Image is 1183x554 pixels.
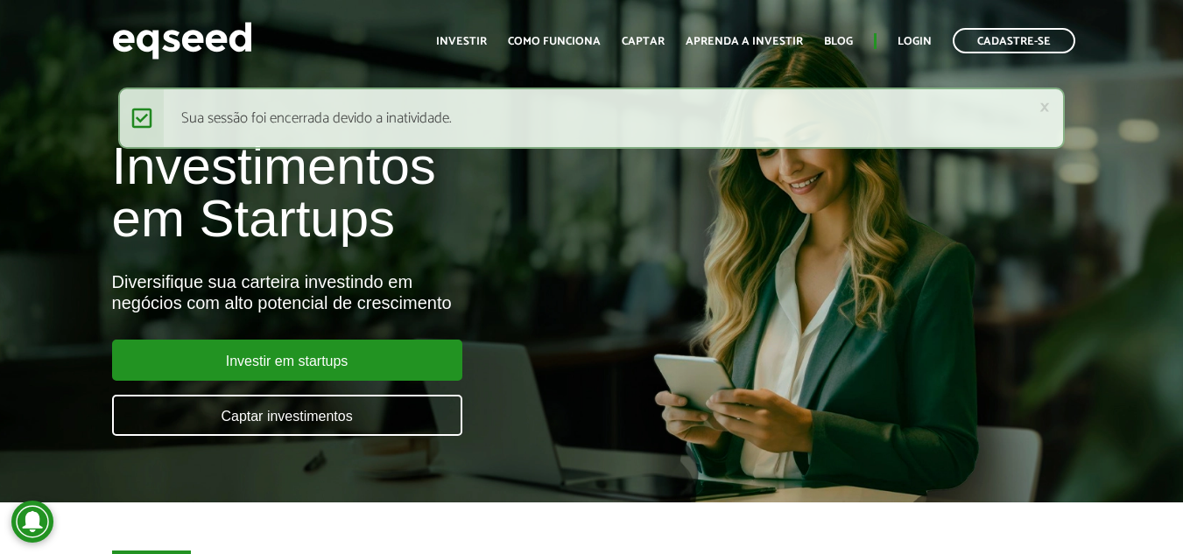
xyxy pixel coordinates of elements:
img: EqSeed [112,18,252,64]
a: Investir em startups [112,340,462,381]
a: × [1039,98,1050,116]
a: Aprenda a investir [686,36,803,47]
a: Login [898,36,932,47]
div: Diversifique sua carteira investindo em negócios com alto potencial de crescimento [112,271,678,313]
a: Blog [824,36,853,47]
div: Sua sessão foi encerrada devido a inatividade. [118,88,1065,149]
a: Como funciona [508,36,601,47]
a: Investir [436,36,487,47]
a: Captar [622,36,665,47]
h1: Investimentos em Startups [112,140,678,245]
a: Cadastre-se [953,28,1075,53]
a: Captar investimentos [112,395,462,436]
